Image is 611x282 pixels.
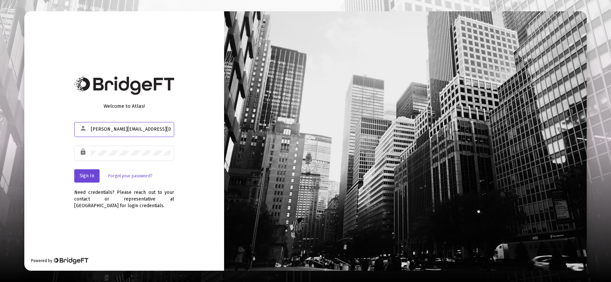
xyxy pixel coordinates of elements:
[91,127,171,132] input: Email or Username
[31,257,88,264] div: Powered by
[53,257,88,264] img: Bridge Financial Technology Logo
[74,183,174,209] div: Need credentials? Please reach out to your contact or representative at [GEOGRAPHIC_DATA] for log...
[74,103,174,109] div: Welcome to Atlas!
[108,173,152,179] a: Forgot your password?
[74,169,100,183] button: Sign In
[74,76,174,95] img: Bridge Financial Technology Logo
[80,148,88,156] mat-icon: lock
[80,173,94,179] span: Sign In
[80,124,88,132] mat-icon: person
